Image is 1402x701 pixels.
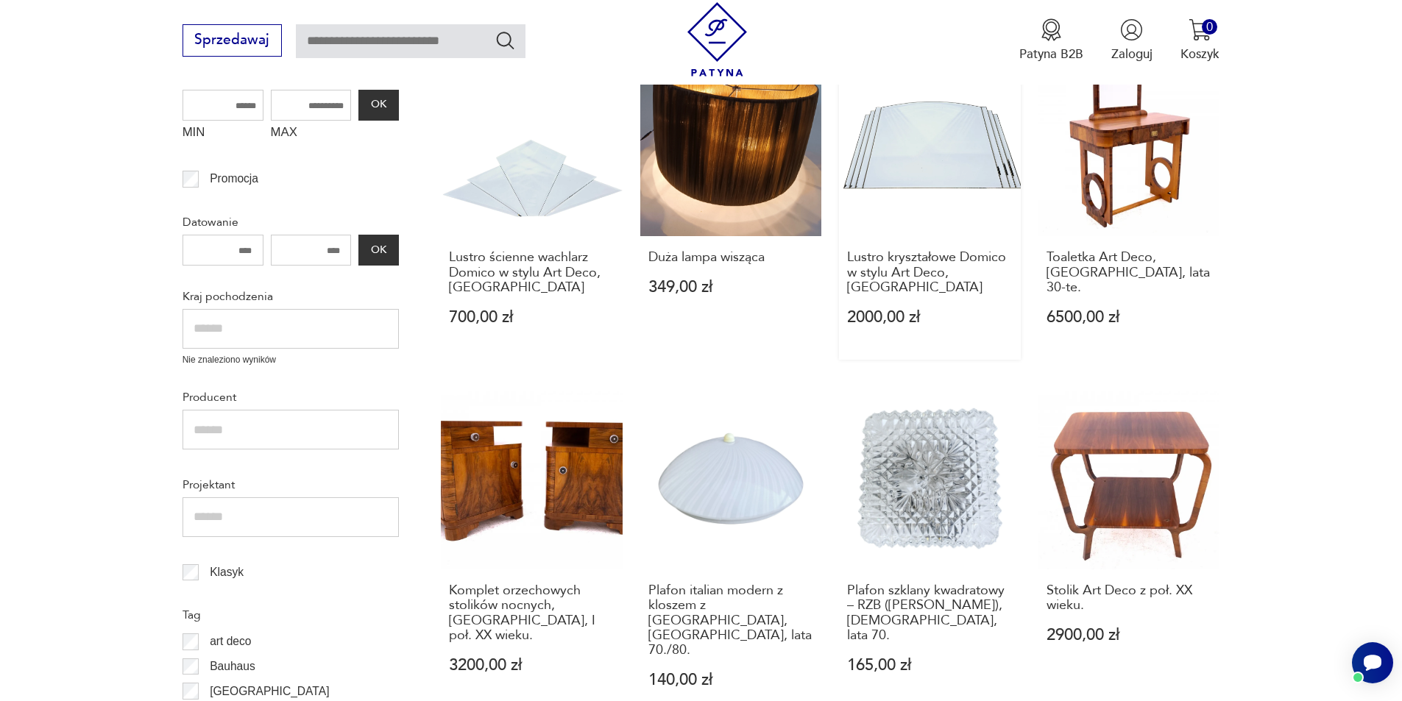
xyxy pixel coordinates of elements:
p: 6500,00 zł [1047,310,1212,325]
p: Tag [183,605,399,625]
a: Ikona medaluPatyna B2B [1019,18,1083,63]
div: 0 [1202,19,1217,35]
a: Lustro kryształowe Domico w stylu Art Deco, NiemcyLustro kryształowe Domico w stylu Art Deco, [GE... [839,55,1021,360]
button: 0Koszyk [1180,18,1219,63]
img: Patyna - sklep z meblami i dekoracjami vintage [680,2,754,76]
img: Ikona medalu [1040,18,1063,41]
p: 165,00 zł [847,658,1013,673]
button: Sprzedawaj [183,24,282,57]
label: MAX [271,121,352,149]
a: Toaletka Art Deco, Polska, lata 30-te.Toaletka Art Deco, [GEOGRAPHIC_DATA], lata 30-te.6500,00 zł [1038,55,1220,360]
p: Datowanie [183,213,399,232]
p: Projektant [183,475,399,494]
h3: Duża lampa wisząca [648,250,814,265]
p: 700,00 zł [449,310,615,325]
p: Bauhaus [210,657,255,676]
button: OK [358,235,398,266]
img: Ikona koszyka [1189,18,1211,41]
a: Sprzedawaj [183,35,282,47]
p: 2000,00 zł [847,310,1013,325]
h3: Komplet orzechowych stolików nocnych, [GEOGRAPHIC_DATA], I poł. XX wieku. [449,583,615,644]
button: Patyna B2B [1019,18,1083,63]
button: OK [358,90,398,121]
p: Nie znaleziono wyników [183,353,399,367]
p: 3200,00 zł [449,658,615,673]
p: Zaloguj [1111,46,1153,63]
p: art deco [210,632,251,651]
p: Kraj pochodzenia [183,287,399,306]
p: Koszyk [1180,46,1219,63]
button: Zaloguj [1111,18,1153,63]
h3: Plafon italian modern z kloszem z [GEOGRAPHIC_DATA], [GEOGRAPHIC_DATA], lata 70./80. [648,583,814,658]
button: Szukaj [495,29,516,51]
p: [GEOGRAPHIC_DATA] [210,682,329,701]
p: Patyna B2B [1019,46,1083,63]
a: Duża lampa wiszącaDuża lampa wisząca349,00 zł [640,55,822,360]
iframe: Smartsupp widget button [1352,642,1393,683]
label: MIN [183,121,263,149]
img: Ikonka użytkownika [1120,18,1143,41]
p: Promocja [210,169,258,188]
a: Lustro ścienne wachlarz Domico w stylu Art Deco, NiemcyLustro ścienne wachlarz Domico w stylu Art... [441,55,623,360]
p: 140,00 zł [648,672,814,688]
p: 349,00 zł [648,280,814,295]
p: Klasyk [210,563,244,582]
h3: Stolik Art Deco z poł. XX wieku. [1047,583,1212,613]
p: Producent [183,388,399,407]
p: 2900,00 zł [1047,627,1212,643]
h3: Plafon szklany kwadratowy – RZB ([PERSON_NAME]), [DEMOGRAPHIC_DATA], lata 70. [847,583,1013,644]
h3: Lustro ścienne wachlarz Domico w stylu Art Deco, [GEOGRAPHIC_DATA] [449,250,615,295]
h3: Toaletka Art Deco, [GEOGRAPHIC_DATA], lata 30-te. [1047,250,1212,295]
h3: Lustro kryształowe Domico w stylu Art Deco, [GEOGRAPHIC_DATA] [847,250,1013,295]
